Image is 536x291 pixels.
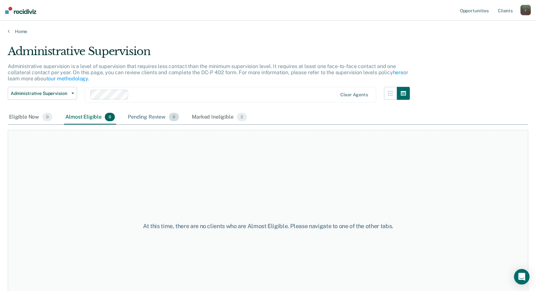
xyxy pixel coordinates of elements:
span: 0 [169,113,179,121]
span: 2 [237,113,247,121]
span: 0 [105,113,115,121]
span: 0 [42,113,52,121]
div: Eligible Now0 [8,110,54,124]
a: our methodology [48,76,88,82]
button: Administrative Supervision [8,87,77,100]
div: Marked Ineligible2 [191,110,248,124]
div: Open Intercom Messenger [514,269,530,285]
a: Home [8,29,528,34]
div: Administrative Supervision [8,45,410,63]
div: Almost Eligible0 [64,110,116,124]
button: r [520,5,531,15]
div: Clear agents [340,92,368,98]
img: Recidiviz [5,7,36,14]
p: Administrative supervision is a level of supervision that requires less contact than the minimum ... [8,63,408,82]
div: Pending Review0 [126,110,180,124]
span: Administrative Supervision [11,91,69,96]
a: here [393,69,403,76]
div: At this time, there are no clients who are Almost Eligible. Please navigate to one of the other t... [138,223,398,230]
